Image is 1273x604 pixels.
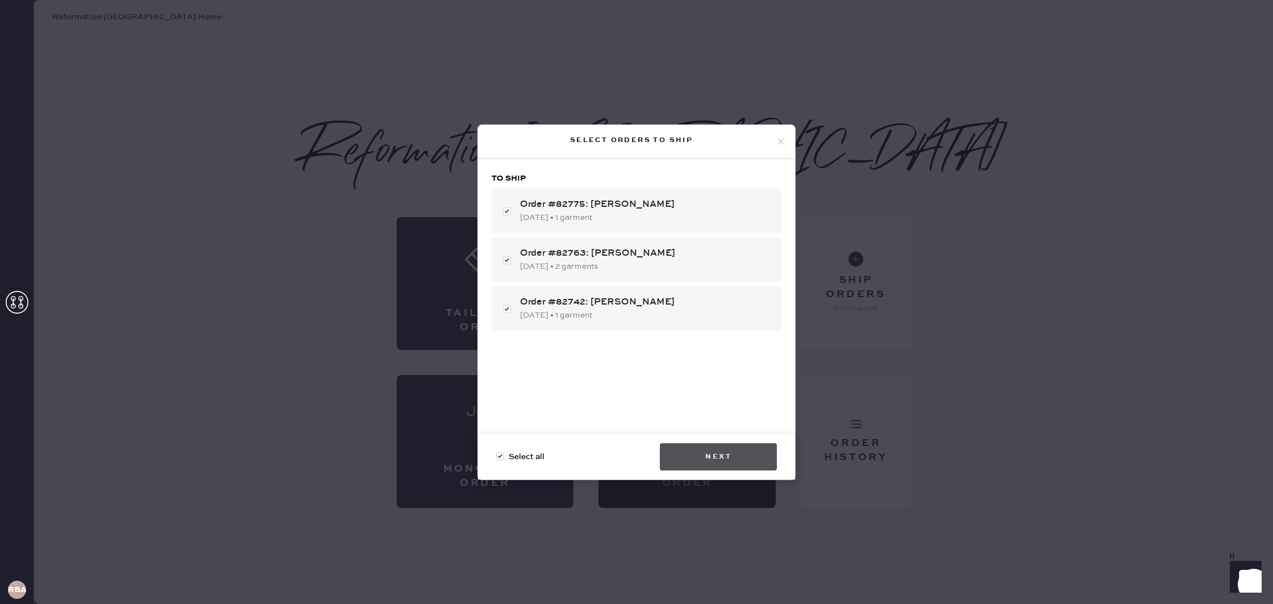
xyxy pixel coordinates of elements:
[520,211,772,224] div: [DATE] • 1 garment
[520,309,772,322] div: [DATE] • 1 garment
[509,451,544,463] span: Select all
[8,586,26,594] h3: RBA
[660,443,777,470] button: Next
[520,260,772,273] div: [DATE] • 2 garments
[520,198,772,211] div: Order #82775: [PERSON_NAME]
[520,295,772,309] div: Order #82742: [PERSON_NAME]
[492,173,781,184] h3: To ship
[1219,553,1268,602] iframe: Front Chat
[487,134,776,147] div: Select orders to ship
[520,247,772,260] div: Order #82763: [PERSON_NAME]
